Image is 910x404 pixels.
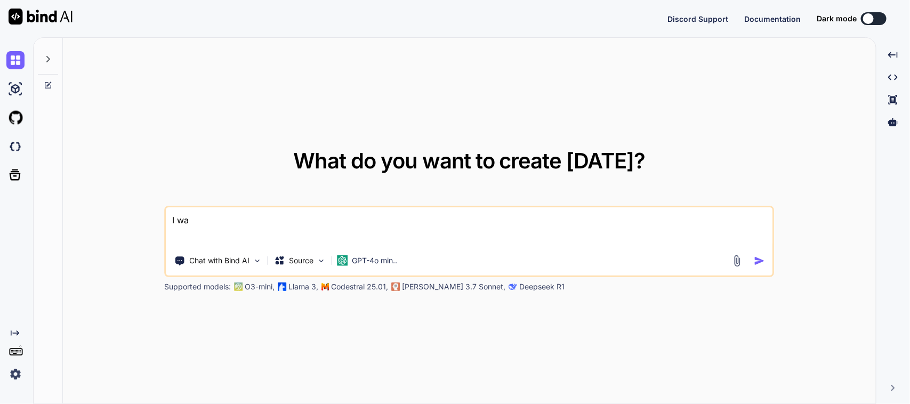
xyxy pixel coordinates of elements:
p: O3-mini, [245,281,275,292]
span: Documentation [744,14,801,23]
img: darkCloudIdeIcon [6,138,25,156]
img: attachment [731,255,743,267]
img: settings [6,365,25,383]
img: GPT-4o mini [337,255,348,266]
p: Deepseek R1 [520,281,565,292]
span: Dark mode [817,13,857,24]
span: Discord Support [667,14,728,23]
p: Llama 3, [289,281,319,292]
img: Mistral-AI [322,283,329,290]
p: [PERSON_NAME] 3.7 Sonnet, [402,281,506,292]
span: What do you want to create [DATE]? [293,148,646,174]
textarea: I w [166,207,772,247]
img: Bind AI [9,9,73,25]
img: chat [6,51,25,69]
img: Pick Models [317,256,326,265]
img: GPT-4 [235,282,243,291]
img: Llama2 [278,282,287,291]
img: Pick Tools [253,256,262,265]
p: GPT-4o min.. [352,255,398,266]
img: githubLight [6,109,25,127]
button: Discord Support [667,13,728,25]
p: Codestral 25.01, [332,281,389,292]
img: ai-studio [6,80,25,98]
img: icon [754,255,765,266]
p: Supported models: [165,281,231,292]
p: Chat with Bind AI [190,255,250,266]
button: Documentation [744,13,801,25]
img: claude [392,282,400,291]
img: claude [509,282,518,291]
p: Source [289,255,314,266]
